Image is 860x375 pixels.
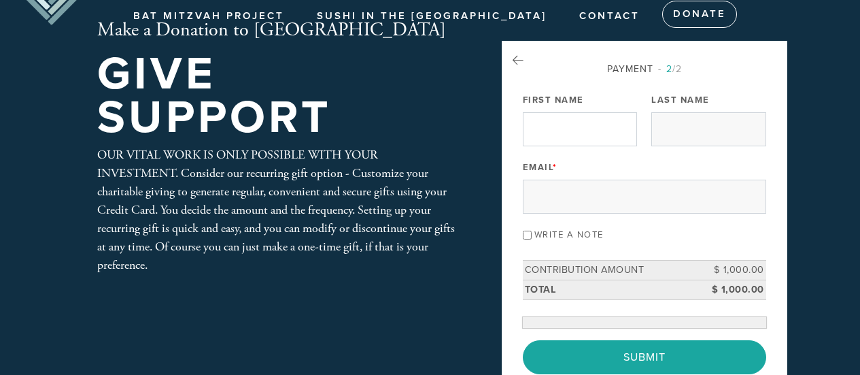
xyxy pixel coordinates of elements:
a: Bat Mitzvah Project [123,3,294,29]
label: Write a note [534,229,604,240]
input: Submit [523,340,766,374]
td: $ 1,000.00 [705,261,766,280]
h1: Give Support [97,52,458,140]
a: Sushi in the [GEOGRAPHIC_DATA] [307,3,557,29]
div: Payment [523,62,766,76]
td: Contribution Amount [523,261,705,280]
label: First Name [523,94,584,106]
td: $ 1,000.00 [705,280,766,299]
span: /2 [658,63,682,75]
span: 2 [666,63,672,75]
a: Contact [569,3,650,29]
td: Total [523,280,705,299]
label: Email [523,161,557,174]
label: Last Name [651,94,710,106]
span: This field is required. [553,162,557,173]
div: OUR VITAL WORK IS ONLY POSSIBLE WITH YOUR INVESTMENT. Consider our recurring gift option - Custom... [97,146,458,274]
a: Donate [662,1,737,28]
